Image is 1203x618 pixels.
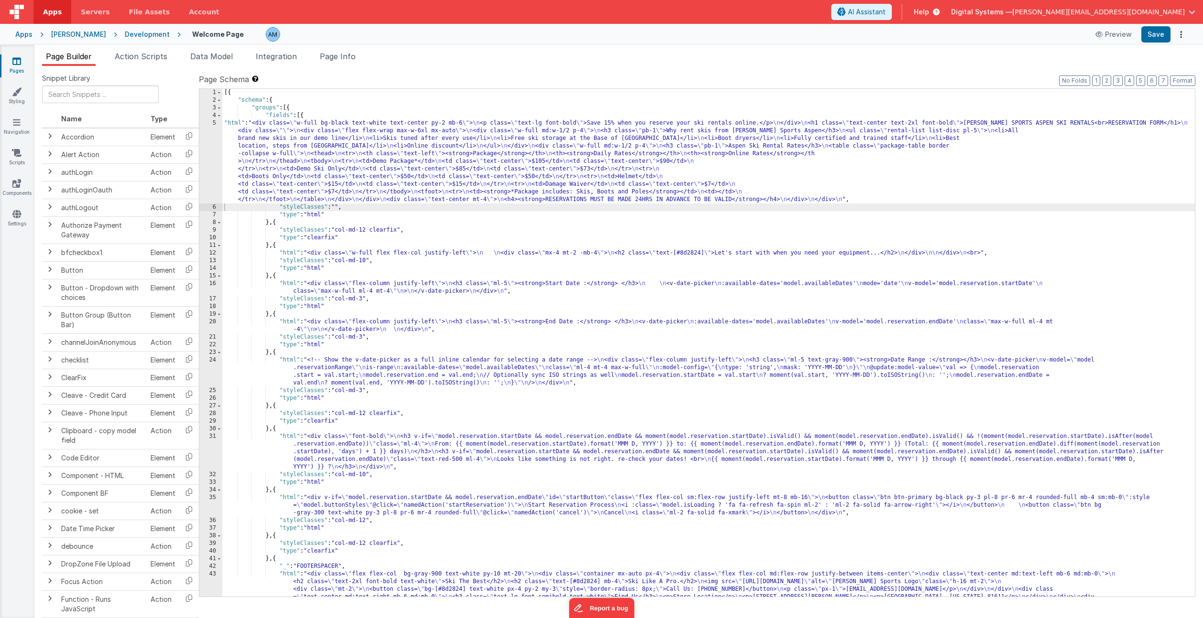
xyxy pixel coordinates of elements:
button: Preview [1090,27,1138,42]
button: 3 [1113,75,1123,86]
div: 32 [199,471,222,479]
td: Action [147,199,179,216]
span: Name [61,115,82,123]
div: [PERSON_NAME] [51,30,106,39]
div: 21 [199,333,222,341]
span: Apps [43,7,62,17]
td: Focus Action [57,573,147,590]
td: Element [147,386,179,404]
div: 23 [199,349,222,356]
div: 37 [199,524,222,532]
div: 27 [199,402,222,410]
button: 5 [1136,75,1145,86]
div: 41 [199,555,222,563]
div: 24 [199,356,222,387]
td: Button - Dropdown with choices [57,279,147,306]
td: channelJoinAnonymous [57,333,147,351]
td: Button [57,261,147,279]
button: 7 [1159,75,1168,86]
td: authLogout [57,199,147,216]
td: Element [147,261,179,279]
div: 20 [199,318,222,333]
div: 28 [199,410,222,417]
td: Action [147,573,179,590]
img: 82e8a68be27a4fca029c885efbeca2a8 [266,28,280,41]
td: Element [147,244,179,261]
button: 1 [1092,75,1100,86]
td: authLogin [57,163,147,181]
td: Action [147,590,179,618]
span: Page Schema [199,74,249,85]
div: 35 [199,494,222,517]
div: 15 [199,272,222,280]
div: 6 [199,203,222,211]
span: Page Builder [46,52,92,61]
span: Digital Systems — [951,7,1012,17]
div: 3 [199,104,222,112]
td: Date Time Picker [57,520,147,537]
div: 18 [199,303,222,310]
td: Element [147,449,179,467]
h4: Welcome Page [192,31,244,38]
span: Servers [81,7,109,17]
span: Data Model [190,52,233,61]
td: Cleave - Credit Card [57,386,147,404]
div: 10 [199,234,222,242]
td: Element [147,351,179,369]
button: No Folds [1059,75,1090,86]
div: 31 [199,433,222,471]
td: Code Editor [57,449,147,467]
td: Clipboard - copy model field [57,422,147,449]
button: Save [1141,26,1170,43]
div: 13 [199,257,222,265]
td: Element [147,467,179,484]
td: bfcheckbox1 [57,244,147,261]
button: AI Assistant [831,4,892,20]
td: Action [147,146,179,163]
span: Action Scripts [115,52,167,61]
td: Component - HTML [57,467,147,484]
div: 39 [199,540,222,547]
span: AI Assistant [848,7,886,17]
td: Action [147,422,179,449]
td: Function - Runs JavaScript [57,590,147,618]
div: 26 [199,394,222,402]
div: Apps [15,30,33,39]
div: 36 [199,517,222,524]
td: Element [147,404,179,422]
td: ClearFix [57,369,147,386]
span: Snippet Library [42,74,90,83]
span: Integration [256,52,297,61]
td: DropZone File Upload [57,555,147,573]
div: Development [125,30,170,39]
td: Component BF [57,484,147,502]
div: 9 [199,226,222,234]
td: Element [147,555,179,573]
div: 42 [199,563,222,570]
div: 5 [199,119,222,203]
span: [PERSON_NAME][EMAIL_ADDRESS][DOMAIN_NAME] [1012,7,1185,17]
div: 40 [199,547,222,555]
div: 38 [199,532,222,540]
td: authLoginOauth [57,181,147,199]
td: Element [147,484,179,502]
div: 19 [199,310,222,318]
button: Options [1174,28,1188,41]
td: Element [147,216,179,244]
td: cookie - set [57,502,147,520]
td: Action [147,537,179,555]
td: Alert Action [57,146,147,163]
div: 14 [199,265,222,272]
td: Accordion [57,128,147,146]
td: debounce [57,537,147,555]
button: 4 [1125,75,1134,86]
td: Element [147,520,179,537]
iframe: Marker.io feedback button [569,598,634,618]
div: 8 [199,219,222,226]
div: 1 [199,89,222,96]
td: Authorize Payment Gateway [57,216,147,244]
div: 33 [199,479,222,486]
input: Search Snippets ... [42,85,159,103]
td: Action [147,333,179,351]
button: 2 [1102,75,1111,86]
